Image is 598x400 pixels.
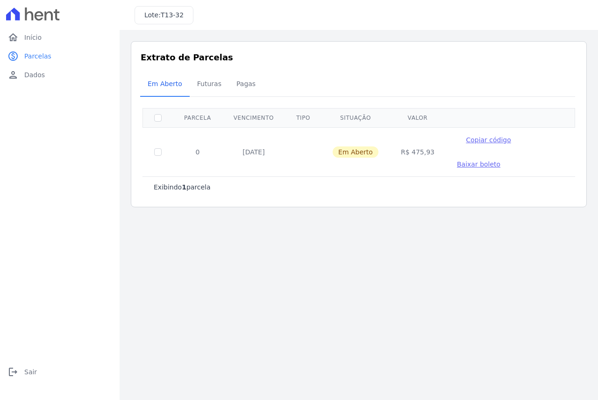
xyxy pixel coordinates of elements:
h3: Extrato de Parcelas [141,51,577,64]
th: Situação [321,108,390,127]
i: home [7,32,19,43]
th: Valor [390,108,446,127]
i: person [7,69,19,80]
a: homeInício [4,28,116,47]
a: Em Aberto [140,73,190,97]
a: logoutSair [4,363,116,381]
span: Em Aberto [333,146,378,158]
span: T13-32 [161,11,184,19]
h3: Lote: [144,10,184,20]
th: Parcela [173,108,222,127]
a: personDados [4,65,116,84]
span: Baixar boleto [457,160,500,168]
th: Vencimento [222,108,285,127]
span: Início [24,33,42,42]
a: paidParcelas [4,47,116,65]
a: Pagas [229,73,263,97]
span: Copiar código [466,136,511,144]
span: Parcelas [24,51,51,61]
button: Copiar código [457,135,520,145]
span: Dados [24,70,45,80]
th: Tipo [285,108,321,127]
td: [DATE] [222,127,285,176]
i: logout [7,366,19,378]
p: Exibindo parcela [154,182,211,192]
i: paid [7,51,19,62]
a: Futuras [190,73,229,97]
span: Futuras [192,74,227,93]
span: Pagas [231,74,261,93]
a: Baixar boleto [457,160,500,169]
b: 1 [182,183,186,191]
td: R$ 475,93 [390,127,446,176]
span: Sair [24,367,37,377]
span: Em Aberto [142,74,188,93]
td: 0 [173,127,222,176]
